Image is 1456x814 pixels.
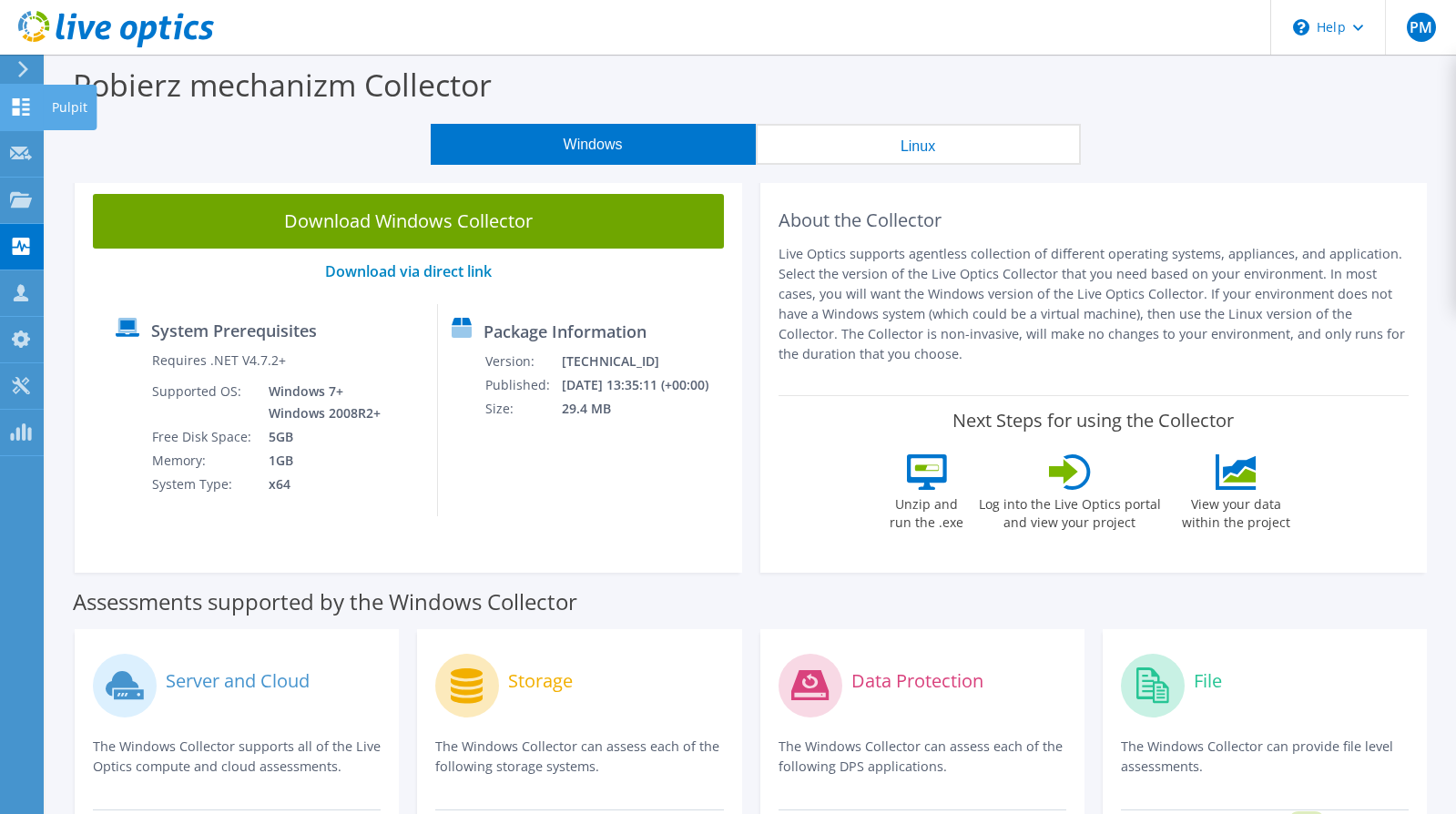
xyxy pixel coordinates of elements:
[484,397,561,421] td: Size:
[779,209,1410,231] h2: About the Collector
[435,737,723,777] p: The Windows Collector can assess each of the following storage systems.
[73,64,492,106] label: Pobierz mechanizm Collector
[151,380,255,425] td: Supported OS:
[151,321,317,340] label: System Prerequisites
[255,449,384,473] td: 1GB
[43,85,97,130] div: Pulpit
[93,737,381,777] p: The Windows Collector supports all of the Live Optics compute and cloud assessments.
[151,425,255,449] td: Free Disk Space:
[561,350,732,373] td: [TECHNICAL_ID]
[885,490,969,532] label: Unzip and run the .exe
[484,350,561,373] td: Version:
[152,351,286,370] label: Requires .NET V4.7.2+
[1121,737,1409,777] p: The Windows Collector can provide file level assessments.
[255,425,384,449] td: 5GB
[255,380,384,425] td: Windows 7+ Windows 2008R2+
[508,672,573,690] label: Storage
[1194,672,1222,690] label: File
[431,124,756,165] button: Windows
[851,672,983,690] label: Data Protection
[779,737,1066,777] p: The Windows Collector can assess each of the following DPS applications.
[561,373,732,397] td: [DATE] 13:35:11 (+00:00)
[1171,490,1302,532] label: View your data within the project
[952,410,1234,432] label: Next Steps for using the Collector
[756,124,1081,165] button: Linux
[484,373,561,397] td: Published:
[484,322,647,341] label: Package Information
[93,194,724,249] a: Download Windows Collector
[779,244,1410,364] p: Live Optics supports agentless collection of different operating systems, appliances, and applica...
[151,449,255,473] td: Memory:
[1293,19,1309,36] svg: \n
[325,261,492,281] a: Download via direct link
[978,490,1162,532] label: Log into the Live Optics portal and view your project
[255,473,384,496] td: x64
[166,672,310,690] label: Server and Cloud
[151,473,255,496] td: System Type:
[1407,13,1436,42] span: PM
[73,593,577,611] label: Assessments supported by the Windows Collector
[561,397,732,421] td: 29.4 MB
